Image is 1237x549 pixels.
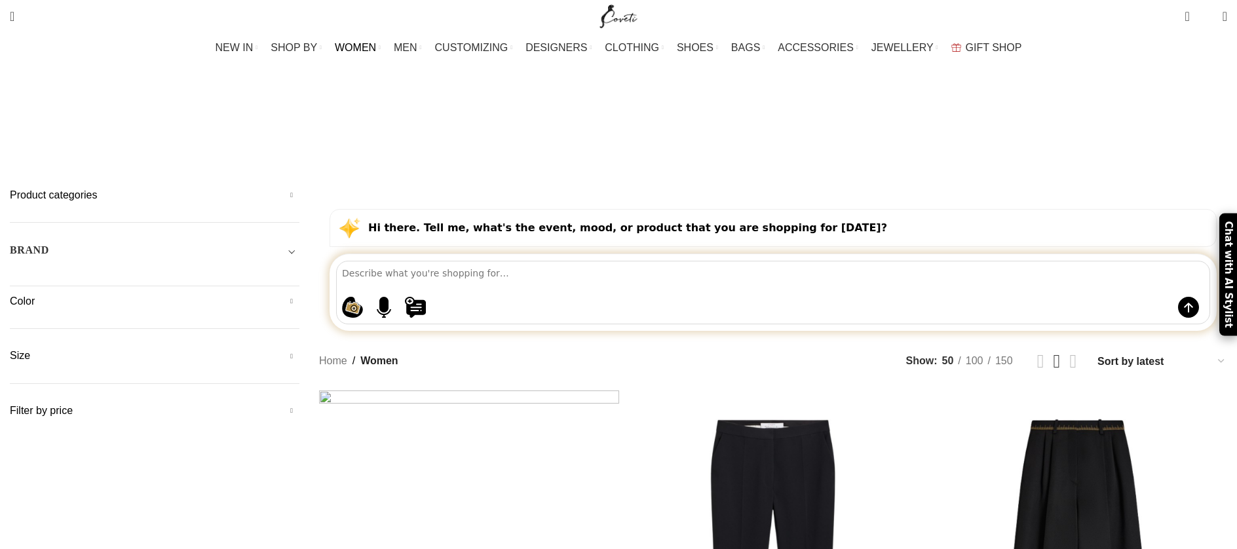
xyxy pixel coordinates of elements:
[871,41,934,54] span: JEWELLERY
[961,352,988,369] a: 100
[537,79,569,105] a: Go back
[435,35,513,61] a: CUSTOMIZING
[489,126,537,139] span: Clothing
[10,294,299,309] h5: Color
[3,35,1234,61] div: Main navigation
[10,243,49,257] h5: BRAND
[1069,352,1076,371] a: Grid view 4
[677,35,718,61] a: SHOES
[10,242,299,266] div: Toggle filter
[620,117,703,149] a: Modest fashion
[319,352,347,369] a: Home
[443,126,469,139] span: Bags
[848,117,881,149] a: Shoes
[1200,3,1213,29] div: My Wishlist
[951,43,961,52] img: GiftBag
[569,75,668,110] h1: Women
[335,35,381,61] a: WOMEN
[1037,352,1044,371] a: Grid view 2
[605,35,664,61] a: CLOTHING
[1186,7,1196,16] span: 0
[942,355,954,366] span: 50
[435,41,508,54] span: CUSTOMIZING
[966,41,1022,54] span: GIFT SHOP
[1054,352,1061,371] a: Grid view 3
[525,41,587,54] span: DESIGNERS
[991,352,1018,369] a: 150
[10,349,299,363] h5: Size
[525,35,592,61] a: DESIGNERS
[319,352,398,369] nav: Breadcrumb
[951,35,1022,61] a: GIFT SHOP
[597,10,641,21] a: Site logo
[271,41,317,54] span: SHOP BY
[1096,352,1227,371] select: Shop order
[848,126,881,139] span: Shoes
[906,352,938,369] span: Show
[356,126,423,139] span: Accessories
[938,352,959,369] a: 50
[778,41,854,54] span: ACCESSORIES
[1178,3,1196,29] a: 0
[10,404,299,418] h5: Filter by price
[489,117,537,149] a: Clothing
[778,35,858,61] a: ACCESSORIES
[216,41,254,54] span: NEW IN
[360,352,398,369] span: Women
[723,126,829,139] span: Seasonal Selection
[966,355,983,366] span: 100
[394,41,417,54] span: MEN
[731,35,765,61] a: BAGS
[677,41,714,54] span: SHOES
[557,126,601,139] span: Jewelry
[871,35,938,61] a: JEWELLERY
[394,35,421,61] a: MEN
[1202,13,1212,23] span: 0
[271,35,322,61] a: SHOP BY
[335,41,376,54] span: WOMEN
[10,188,299,202] h5: Product categories
[620,126,703,139] span: Modest fashion
[216,35,258,61] a: NEW IN
[605,41,659,54] span: CLOTHING
[557,117,601,149] a: Jewelry
[3,3,21,29] a: Search
[356,117,423,149] a: Accessories
[995,355,1013,366] span: 150
[723,117,829,149] a: Seasonal Selection
[443,117,469,149] a: Bags
[731,41,760,54] span: BAGS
